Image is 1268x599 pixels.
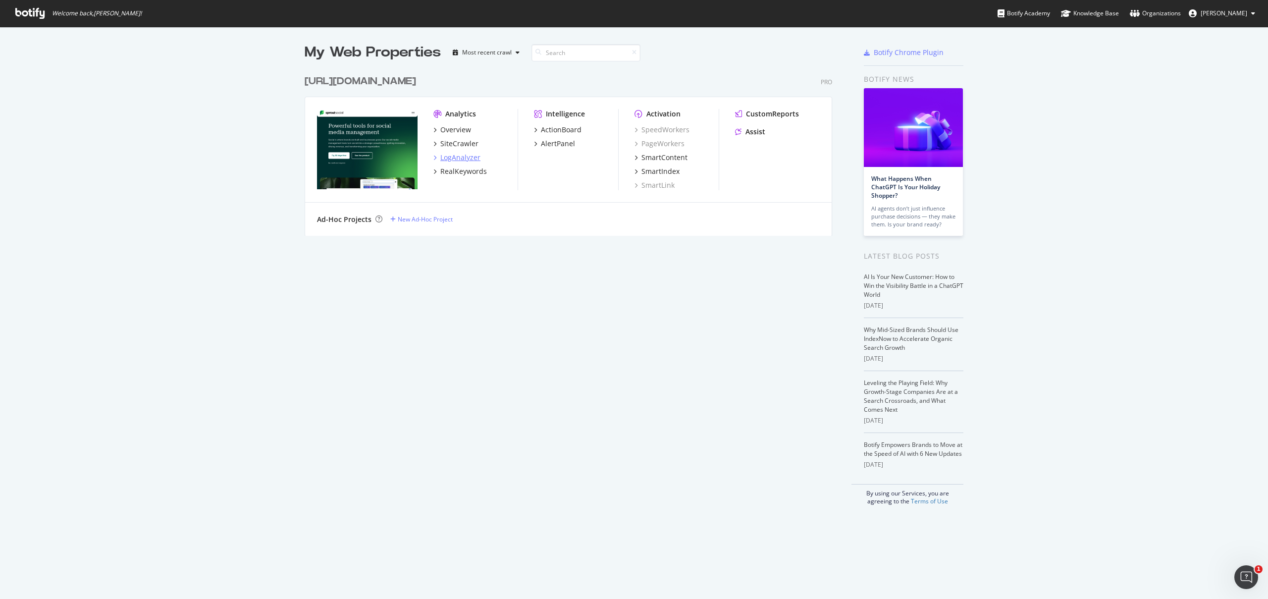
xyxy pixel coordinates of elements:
[641,166,680,176] div: SmartIndex
[864,74,963,85] div: Botify news
[462,50,512,55] div: Most recent crawl
[440,125,471,135] div: Overview
[440,166,487,176] div: RealKeywords
[864,88,963,167] img: What Happens When ChatGPT Is Your Holiday Shopper?
[433,166,487,176] a: RealKeywords
[534,139,575,149] a: AlertPanel
[449,45,524,60] button: Most recent crawl
[634,125,689,135] a: SpeedWorkers
[998,8,1050,18] div: Botify Academy
[864,460,963,469] div: [DATE]
[1061,8,1119,18] div: Knowledge Base
[317,215,371,224] div: Ad-Hoc Projects
[534,125,581,135] a: ActionBoard
[864,326,958,352] a: Why Mid-Sized Brands Should Use IndexNow to Accelerate Organic Search Growth
[305,43,441,62] div: My Web Properties
[305,62,840,236] div: grid
[864,272,963,299] a: AI Is Your New Customer: How to Win the Visibility Battle in a ChatGPT World
[871,205,955,228] div: AI agents don’t just influence purchase decisions — they make them. Is your brand ready?
[1201,9,1247,17] span: Mary Keutelian
[546,109,585,119] div: Intelligence
[864,301,963,310] div: [DATE]
[864,379,958,414] a: Leveling the Playing Field: Why Growth-Stage Companies Are at a Search Crossroads, and What Comes...
[864,416,963,425] div: [DATE]
[641,153,687,163] div: SmartContent
[1181,5,1263,21] button: [PERSON_NAME]
[874,48,944,57] div: Botify Chrome Plugin
[735,127,765,137] a: Assist
[634,139,685,149] a: PageWorkers
[864,354,963,363] div: [DATE]
[864,440,962,458] a: Botify Empowers Brands to Move at the Speed of AI with 6 New Updates
[851,484,963,505] div: By using our Services, you are agreeing to the
[745,127,765,137] div: Assist
[1234,565,1258,589] iframe: Intercom live chat
[746,109,799,119] div: CustomReports
[390,215,453,223] a: New Ad-Hoc Project
[433,125,471,135] a: Overview
[911,497,948,505] a: Terms of Use
[440,139,478,149] div: SiteCrawler
[305,74,420,89] a: [URL][DOMAIN_NAME]
[541,125,581,135] div: ActionBoard
[440,153,480,163] div: LogAnalyzer
[634,153,687,163] a: SmartContent
[864,48,944,57] a: Botify Chrome Plugin
[821,78,832,86] div: Pro
[646,109,681,119] div: Activation
[433,153,480,163] a: LogAnalyzer
[541,139,575,149] div: AlertPanel
[871,174,940,200] a: What Happens When ChatGPT Is Your Holiday Shopper?
[52,9,142,17] span: Welcome back, [PERSON_NAME] !
[634,180,675,190] a: SmartLink
[445,109,476,119] div: Analytics
[433,139,478,149] a: SiteCrawler
[1255,565,1263,573] span: 1
[305,74,416,89] div: [URL][DOMAIN_NAME]
[317,109,418,189] img: https://sproutsocial.com/
[735,109,799,119] a: CustomReports
[398,215,453,223] div: New Ad-Hoc Project
[864,251,963,262] div: Latest Blog Posts
[531,44,640,61] input: Search
[1130,8,1181,18] div: Organizations
[634,166,680,176] a: SmartIndex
